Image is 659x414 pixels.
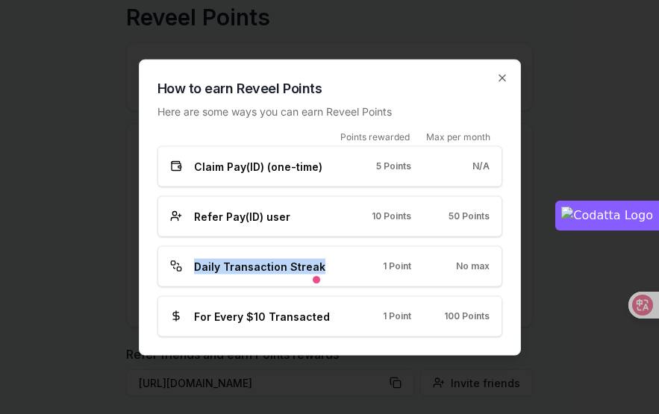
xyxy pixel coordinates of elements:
[340,131,410,142] span: Points rewarded
[383,260,411,272] span: 1 Point
[157,78,502,98] h2: How to earn Reveel Points
[194,208,290,224] span: Refer Pay(ID) user
[449,210,490,222] span: 50 Points
[444,310,490,322] span: 100 Points
[194,158,322,174] span: Claim Pay(ID) (one-time)
[157,103,502,119] p: Here are some ways you can earn Reveel Points
[376,160,411,172] span: 5 Points
[194,258,325,274] span: Daily Transaction Streak
[383,310,411,322] span: 1 Point
[472,160,490,172] span: N/A
[372,210,411,222] span: 10 Points
[194,308,330,324] span: For Every $10 Transacted
[426,131,490,142] span: Max per month
[456,260,490,272] span: No max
